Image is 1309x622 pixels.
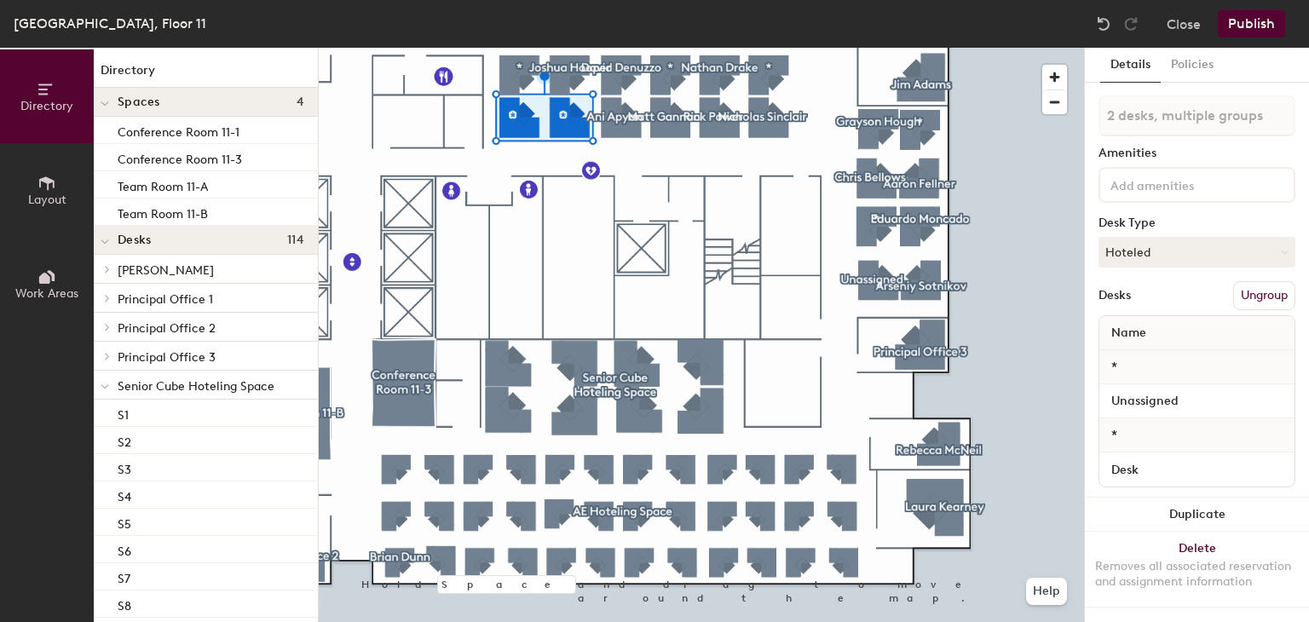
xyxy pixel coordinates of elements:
[118,175,208,194] p: Team Room 11-A
[297,95,304,109] span: 4
[118,292,213,307] span: Principal Office 1
[118,202,208,222] p: Team Room 11-B
[1167,10,1201,37] button: Close
[1107,174,1260,194] input: Add amenities
[1095,559,1299,590] div: Removes all associated reservation and assignment information
[1095,15,1112,32] img: Undo
[118,95,160,109] span: Spaces
[1085,498,1309,532] button: Duplicate
[1100,48,1161,83] button: Details
[118,458,131,477] p: S3
[1099,147,1295,160] div: Amenities
[118,512,131,532] p: S5
[1233,281,1295,310] button: Ungroup
[1099,216,1295,230] div: Desk Type
[1103,318,1155,348] span: Name
[1161,48,1224,83] button: Policies
[1122,15,1139,32] img: Redo
[28,193,66,207] span: Layout
[94,61,318,88] h1: Directory
[118,350,216,365] span: Principal Office 3
[15,286,78,301] span: Work Areas
[1099,237,1295,268] button: Hoteled
[1218,10,1285,37] button: Publish
[118,594,131,613] p: S8
[118,263,214,278] span: [PERSON_NAME]
[1085,532,1309,607] button: DeleteRemoves all associated reservation and assignment information
[118,120,239,140] p: Conference Room 11-1
[118,539,131,559] p: S6
[118,430,131,450] p: S2
[1026,578,1067,605] button: Help
[118,147,242,167] p: Conference Room 11-3
[118,485,131,504] p: S4
[118,379,274,394] span: Senior Cube Hoteling Space
[118,321,216,336] span: Principal Office 2
[1103,389,1291,413] input: Unnamed desk
[118,403,129,423] p: S1
[118,567,130,586] p: S7
[287,233,304,247] span: 114
[20,99,73,113] span: Directory
[118,233,151,247] span: Desks
[14,13,206,34] div: [GEOGRAPHIC_DATA], Floor 11
[1103,458,1291,481] input: Unnamed desk
[1099,289,1131,302] div: Desks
